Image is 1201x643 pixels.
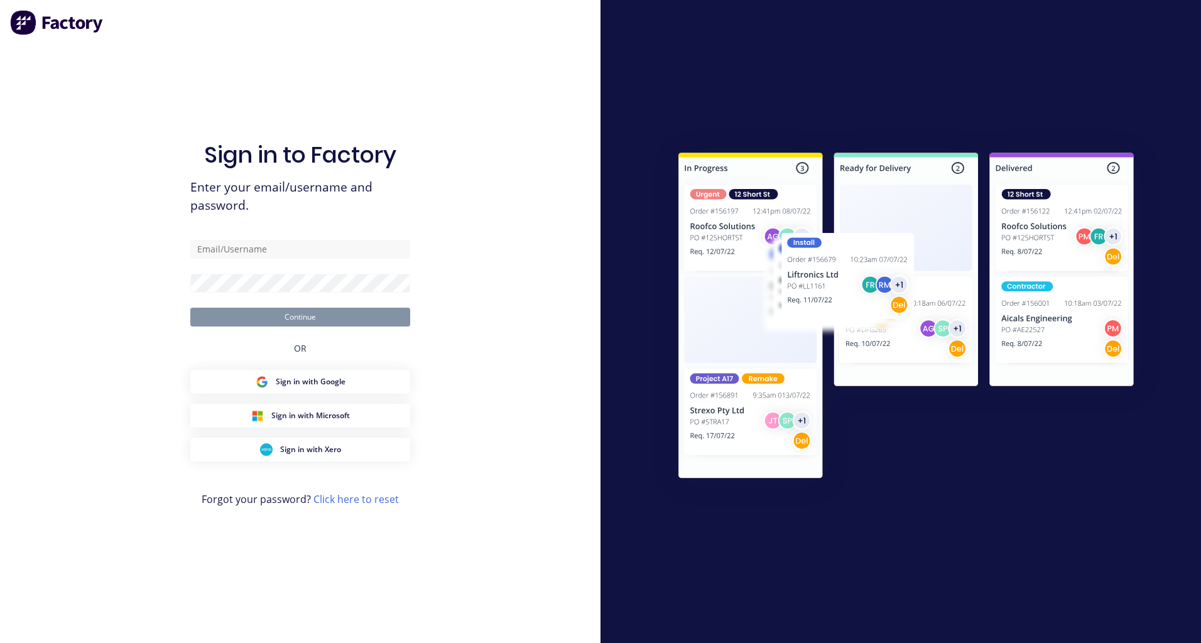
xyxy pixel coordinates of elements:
[276,376,345,387] span: Sign in with Google
[190,370,410,394] button: Google Sign inSign in with Google
[10,10,104,35] img: Factory
[280,444,341,455] span: Sign in with Xero
[202,492,399,507] span: Forgot your password?
[190,438,410,462] button: Xero Sign inSign in with Xero
[651,127,1161,508] img: Sign in
[190,404,410,428] button: Microsoft Sign inSign in with Microsoft
[313,492,399,506] a: Click here to reset
[256,376,268,388] img: Google Sign in
[190,240,410,259] input: Email/Username
[190,178,410,215] span: Enter your email/username and password.
[271,410,350,421] span: Sign in with Microsoft
[260,443,273,456] img: Xero Sign in
[251,409,264,422] img: Microsoft Sign in
[294,327,307,370] div: OR
[204,141,396,168] h1: Sign in to Factory
[190,308,410,327] button: Continue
